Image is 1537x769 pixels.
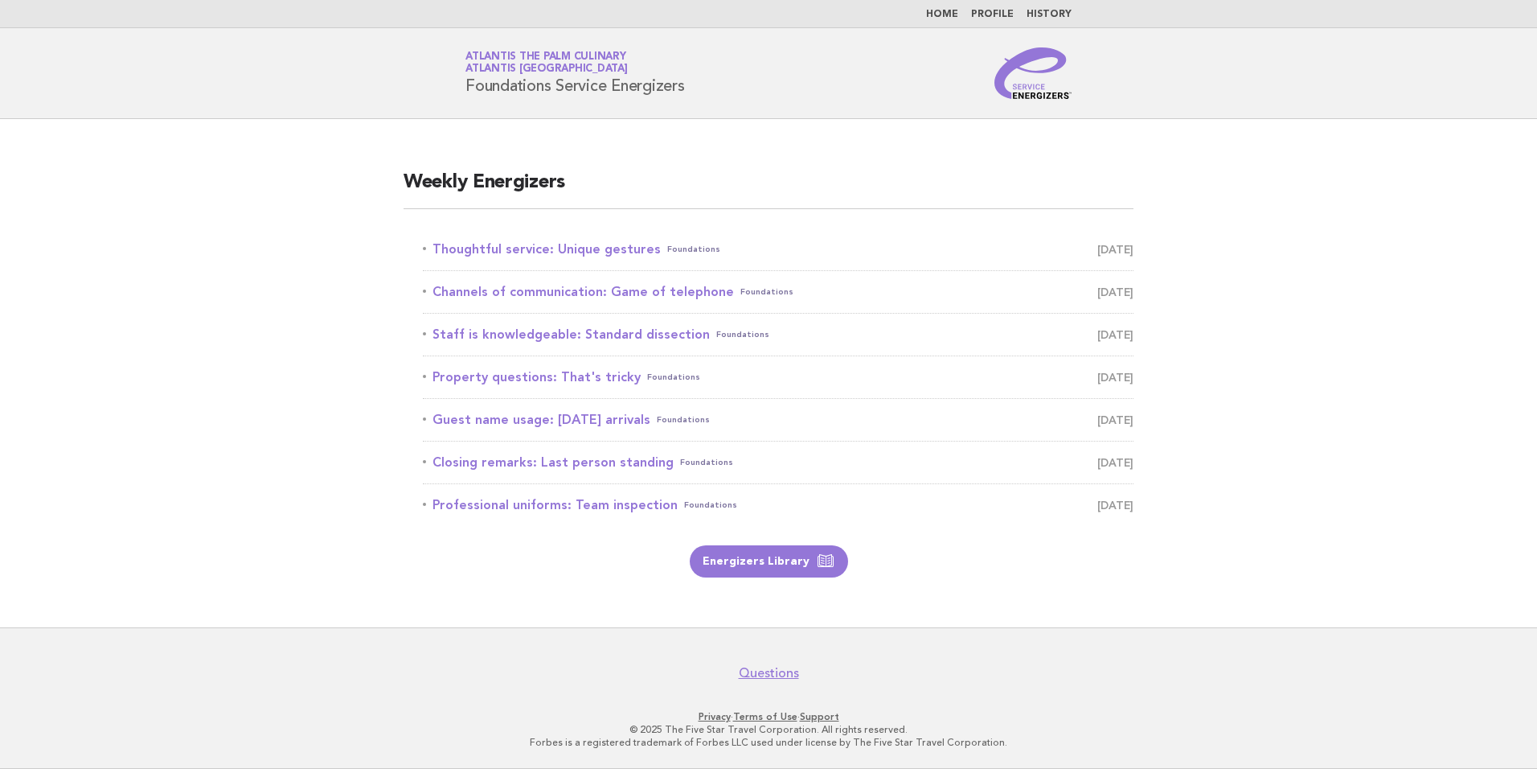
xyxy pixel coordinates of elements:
span: [DATE] [1097,409,1133,431]
span: Foundations [740,281,793,303]
p: Forbes is a registered trademark of Forbes LLC used under license by The Five Star Travel Corpora... [277,736,1260,749]
span: [DATE] [1097,281,1133,303]
h1: Foundations Service Energizers [465,52,685,94]
p: © 2025 The Five Star Travel Corporation. All rights reserved. [277,723,1260,736]
a: Thoughtful service: Unique gesturesFoundations [DATE] [423,238,1133,261]
span: Foundations [684,494,737,516]
a: Staff is knowledgeable: Standard dissectionFoundations [DATE] [423,323,1133,346]
a: Energizers Library [690,545,848,578]
span: [DATE] [1097,238,1133,261]
span: Foundations [647,366,700,389]
span: Foundations [667,238,720,261]
span: Foundations [716,323,769,346]
a: Guest name usage: [DATE] arrivalsFoundations [DATE] [423,409,1133,431]
a: Privacy [699,711,731,722]
span: Atlantis [GEOGRAPHIC_DATA] [465,64,628,75]
a: Questions [739,665,799,681]
img: Service Energizers [994,47,1072,99]
a: Closing remarks: Last person standingFoundations [DATE] [423,451,1133,474]
h2: Weekly Energizers [404,170,1133,209]
span: [DATE] [1097,451,1133,474]
a: Property questions: That's trickyFoundations [DATE] [423,366,1133,389]
a: Atlantis The Palm CulinaryAtlantis [GEOGRAPHIC_DATA] [465,51,628,74]
span: [DATE] [1097,494,1133,516]
a: Terms of Use [733,711,797,722]
a: History [1027,10,1072,19]
a: Channels of communication: Game of telephoneFoundations [DATE] [423,281,1133,303]
span: Foundations [680,451,733,474]
a: Home [926,10,958,19]
p: · · [277,710,1260,723]
span: [DATE] [1097,323,1133,346]
span: Foundations [657,409,710,431]
a: Profile [971,10,1014,19]
span: [DATE] [1097,366,1133,389]
a: Support [800,711,839,722]
a: Professional uniforms: Team inspectionFoundations [DATE] [423,494,1133,516]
